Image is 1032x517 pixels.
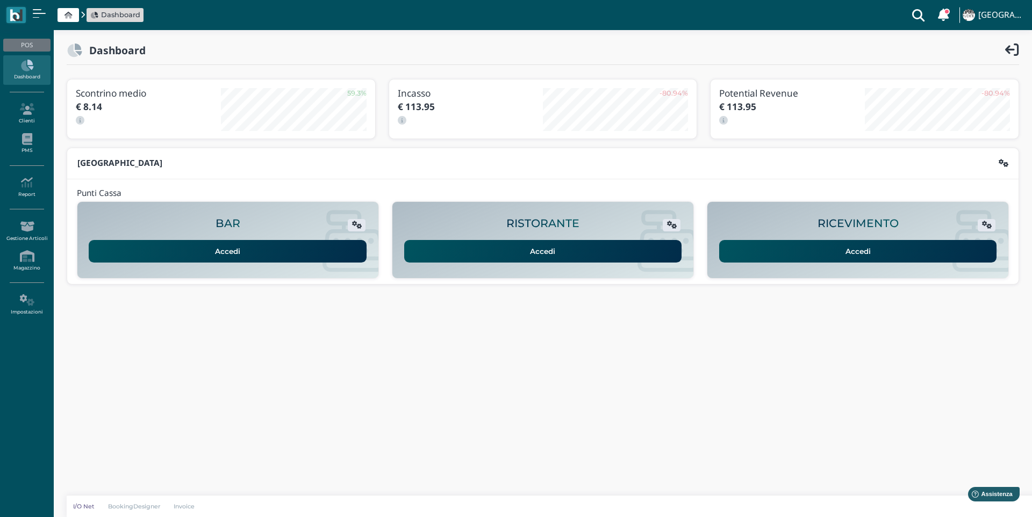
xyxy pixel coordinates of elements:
b: [GEOGRAPHIC_DATA] [77,157,162,169]
h2: BAR [216,217,240,230]
h3: Potential Revenue [719,88,864,98]
a: Dashboard [3,55,50,85]
a: Accedi [404,240,682,263]
a: ... [GEOGRAPHIC_DATA] [961,2,1026,28]
a: Magazzino [3,246,50,275]
h2: RISTORANTE [506,217,579,230]
h2: Dashboard [82,45,146,56]
img: logo [10,9,22,21]
h4: [GEOGRAPHIC_DATA] [978,11,1026,20]
h4: Punti Cassa [77,189,121,198]
h2: RICEVIMENTO [818,217,899,230]
a: Gestione Articoli [3,216,50,246]
a: Accedi [89,240,367,263]
h3: Scontrino medio [76,88,221,98]
a: Report [3,172,50,202]
b: € 113.95 [719,100,756,113]
span: Assistenza [32,9,71,17]
a: Accedi [719,240,997,263]
a: Impostazioni [3,290,50,319]
div: POS [3,39,50,52]
h3: Incasso [398,88,543,98]
a: Clienti [3,99,50,128]
a: Dashboard [90,10,140,20]
img: ... [963,9,974,21]
b: € 113.95 [398,100,435,113]
b: € 8.14 [76,100,102,113]
span: Dashboard [101,10,140,20]
a: PMS [3,129,50,158]
iframe: Help widget launcher [956,484,1023,508]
